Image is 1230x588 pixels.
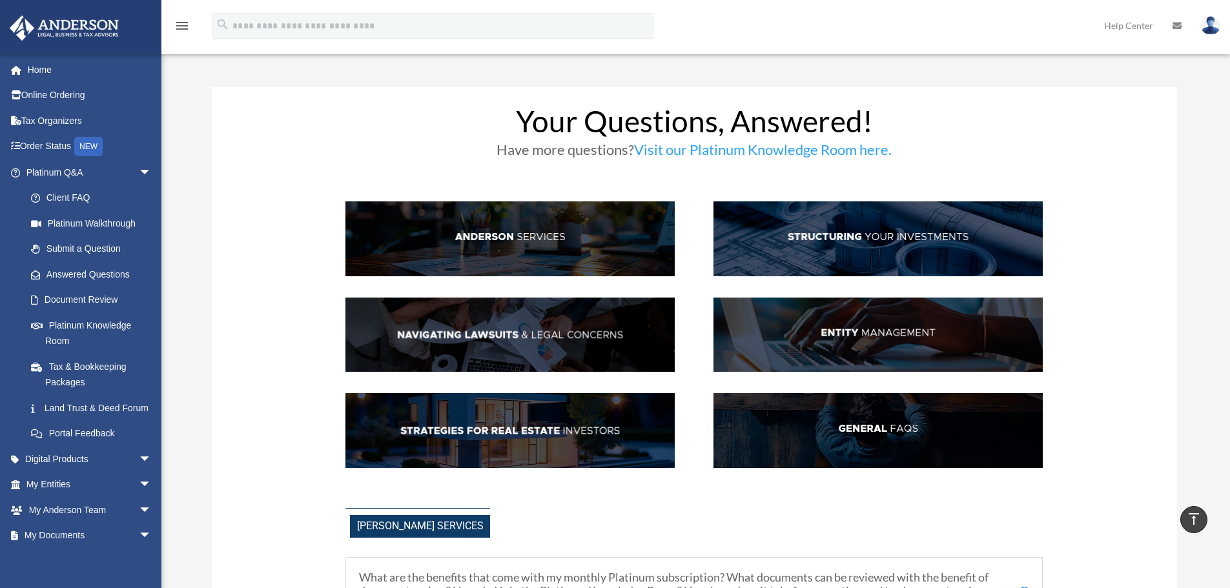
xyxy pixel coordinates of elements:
[345,298,675,372] img: NavLaw_hdr
[634,141,892,165] a: Visit our Platinum Knowledge Room here.
[9,472,171,498] a: My Entitiesarrow_drop_down
[345,393,675,468] img: StratsRE_hdr
[139,472,165,498] span: arrow_drop_down
[345,143,1043,163] h3: Have more questions?
[139,159,165,186] span: arrow_drop_down
[6,15,123,41] img: Anderson Advisors Platinum Portal
[216,17,230,32] i: search
[713,201,1043,276] img: StructInv_hdr
[18,312,171,354] a: Platinum Knowledge Room
[713,298,1043,372] img: EntManag_hdr
[18,421,171,447] a: Portal Feedback
[713,393,1043,468] img: GenFAQ_hdr
[1201,16,1220,35] img: User Pic
[139,497,165,523] span: arrow_drop_down
[18,261,171,287] a: Answered Questions
[139,446,165,472] span: arrow_drop_down
[350,515,490,538] span: [PERSON_NAME] Services
[9,159,171,185] a: Platinum Q&Aarrow_drop_down
[18,210,171,236] a: Platinum Walkthrough
[9,108,171,134] a: Tax Organizers
[18,354,171,395] a: Tax & Bookkeeping Packages
[9,497,171,523] a: My Anderson Teamarrow_drop_down
[9,523,171,549] a: My Documentsarrow_drop_down
[345,106,1043,143] h1: Your Questions, Answered!
[1180,506,1207,533] a: vertical_align_top
[1186,511,1202,527] i: vertical_align_top
[18,236,171,262] a: Submit a Question
[139,523,165,549] span: arrow_drop_down
[9,134,171,160] a: Order StatusNEW
[9,446,171,472] a: Digital Productsarrow_drop_down
[9,83,171,108] a: Online Ordering
[345,201,675,276] img: AndServ_hdr
[18,185,165,211] a: Client FAQ
[174,23,190,34] a: menu
[18,287,171,313] a: Document Review
[9,57,171,83] a: Home
[74,137,103,156] div: NEW
[174,18,190,34] i: menu
[18,395,171,421] a: Land Trust & Deed Forum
